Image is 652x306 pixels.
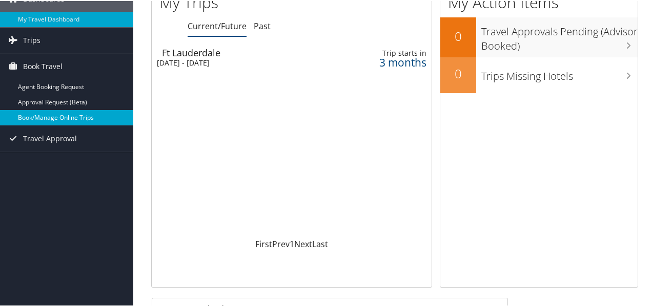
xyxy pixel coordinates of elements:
[290,237,294,249] a: 1
[440,64,476,81] h2: 0
[162,47,331,56] div: Ft Lauderdale
[272,237,290,249] a: Prev
[362,48,426,57] div: Trip starts in
[362,57,426,66] div: 3 months
[481,18,638,52] h3: Travel Approvals Pending (Advisor Booked)
[440,27,476,44] h2: 0
[294,237,312,249] a: Next
[254,19,271,31] a: Past
[157,57,325,67] div: [DATE] - [DATE]
[23,125,77,150] span: Travel Approval
[23,27,40,52] span: Trips
[23,53,63,78] span: Book Travel
[255,237,272,249] a: First
[440,16,638,56] a: 0Travel Approvals Pending (Advisor Booked)
[312,237,328,249] a: Last
[188,19,247,31] a: Current/Future
[440,56,638,92] a: 0Trips Missing Hotels
[481,63,638,82] h3: Trips Missing Hotels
